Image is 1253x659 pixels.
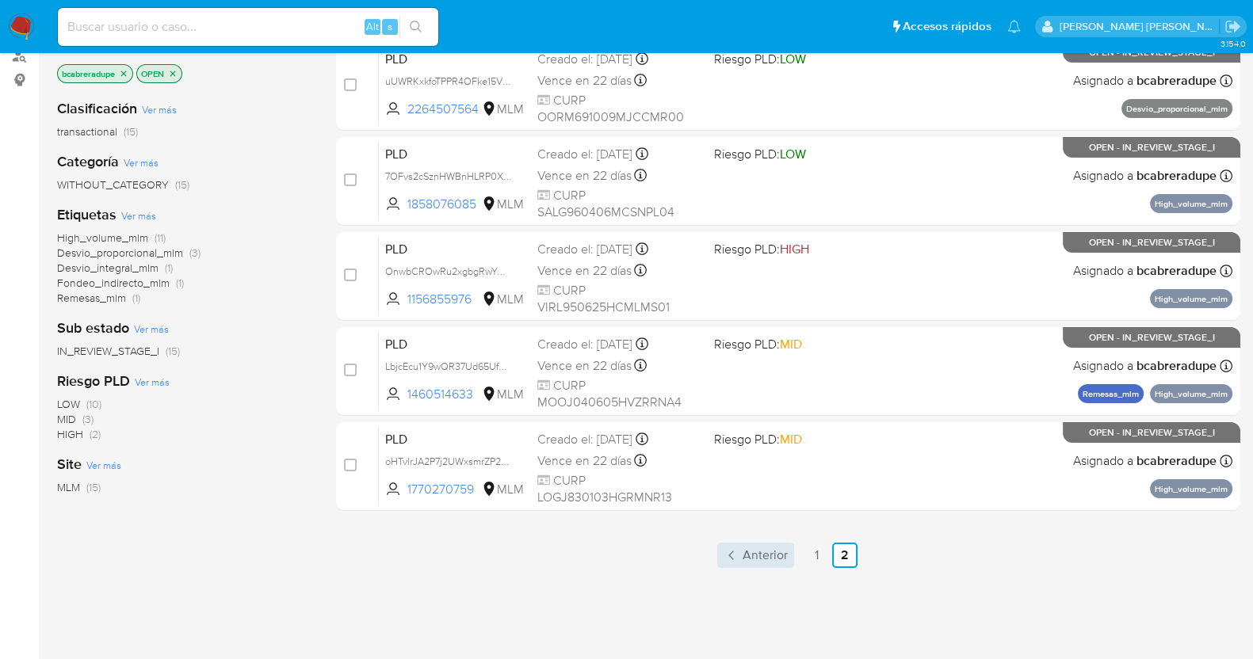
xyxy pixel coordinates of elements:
button: search-icon [399,16,432,38]
span: 3.154.0 [1220,37,1245,50]
a: Salir [1224,18,1241,35]
input: Buscar usuario o caso... [58,17,438,37]
a: Notificaciones [1007,20,1021,33]
span: Alt [366,19,379,34]
p: baltazar.cabreradupeyron@mercadolibre.com.mx [1060,19,1220,34]
span: s [388,19,392,34]
span: Accesos rápidos [903,18,991,35]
